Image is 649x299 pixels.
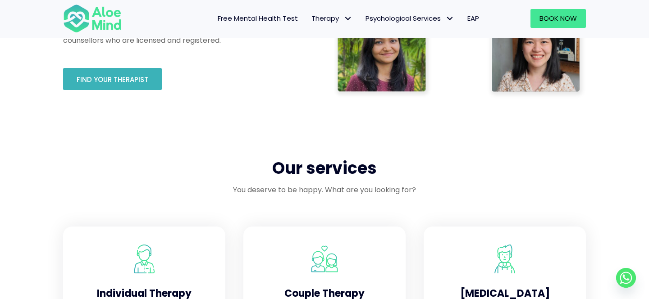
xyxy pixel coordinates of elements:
[305,9,359,28] a: TherapyTherapy: submenu
[341,12,354,25] span: Therapy: submenu
[461,9,486,28] a: EAP
[63,185,586,195] p: You deserve to be happy. What are you looking for?
[539,14,577,23] span: Book Now
[133,9,486,28] nav: Menu
[616,268,636,288] a: Whatsapp
[467,14,479,23] span: EAP
[530,9,586,28] a: Book Now
[359,9,461,28] a: Psychological ServicesPsychological Services: submenu
[63,68,162,90] a: Find your therapist
[311,14,352,23] span: Therapy
[130,245,159,273] img: Aloe Mind Malaysia | Mental Healthcare Services in Malaysia and Singapore
[218,14,298,23] span: Free Mental Health Test
[443,12,456,25] span: Psychological Services: submenu
[490,245,519,273] img: Aloe Mind Malaysia | Mental Healthcare Services in Malaysia and Singapore
[366,14,454,23] span: Psychological Services
[77,75,148,84] span: Find your therapist
[211,9,305,28] a: Free Mental Health Test
[63,4,122,33] img: Aloe mind Logo
[310,245,339,273] img: Aloe Mind Malaysia | Mental Healthcare Services in Malaysia and Singapore
[272,157,377,180] span: Our services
